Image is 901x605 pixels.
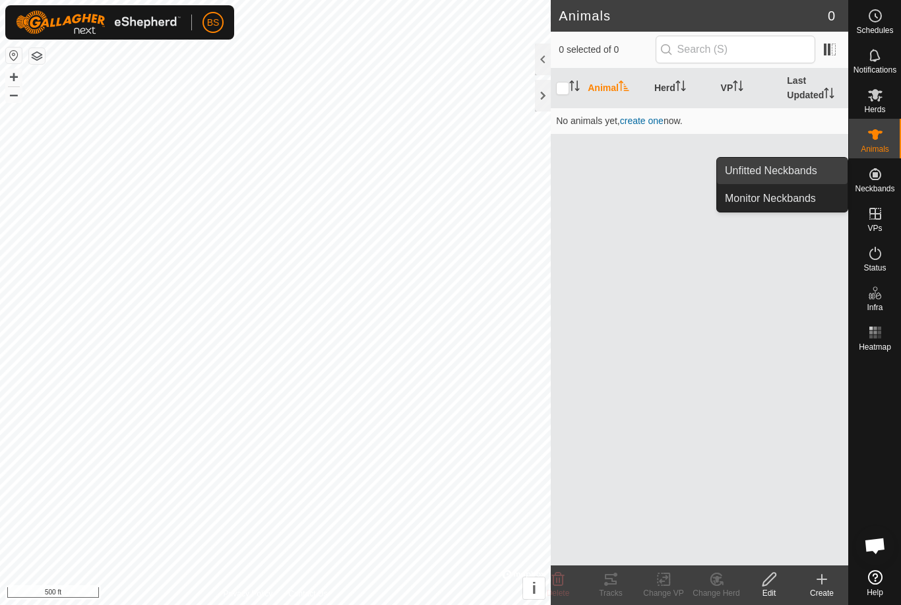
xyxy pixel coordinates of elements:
[854,66,896,74] span: Notifications
[16,11,181,34] img: Gallagher Logo
[717,158,848,184] a: Unfitted Neckbands
[675,82,686,93] p-sorticon: Activate to sort
[29,48,45,64] button: Map Layers
[849,565,901,602] a: Help
[649,69,716,108] th: Herd
[207,16,220,30] span: BS
[584,587,637,599] div: Tracks
[6,86,22,102] button: –
[828,6,835,26] span: 0
[717,185,848,212] a: Monitor Neckbands
[856,26,893,34] span: Schedules
[864,106,885,113] span: Herds
[637,587,690,599] div: Change VP
[867,303,883,311] span: Infra
[690,587,743,599] div: Change Herd
[288,588,327,600] a: Contact Us
[824,90,834,100] p-sorticon: Activate to sort
[861,145,889,153] span: Animals
[656,36,815,63] input: Search (S)
[867,224,882,232] span: VPs
[619,82,629,93] p-sorticon: Activate to sort
[620,115,664,126] span: create one
[716,69,782,108] th: VP
[551,108,848,134] td: No animals yet, now.
[733,82,743,93] p-sorticon: Activate to sort
[547,589,570,598] span: Delete
[569,82,580,93] p-sorticon: Activate to sort
[855,185,894,193] span: Neckbands
[867,589,883,596] span: Help
[6,69,22,85] button: +
[855,526,895,565] div: Open chat
[725,163,817,179] span: Unfitted Neckbands
[6,48,22,63] button: Reset Map
[782,69,848,108] th: Last Updated
[224,588,273,600] a: Privacy Policy
[863,264,886,272] span: Status
[532,579,536,597] span: i
[795,587,848,599] div: Create
[523,577,545,599] button: i
[559,43,655,57] span: 0 selected of 0
[859,343,891,351] span: Heatmap
[559,8,828,24] h2: Animals
[582,69,649,108] th: Animal
[743,587,795,599] div: Edit
[725,191,816,207] span: Monitor Neckbands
